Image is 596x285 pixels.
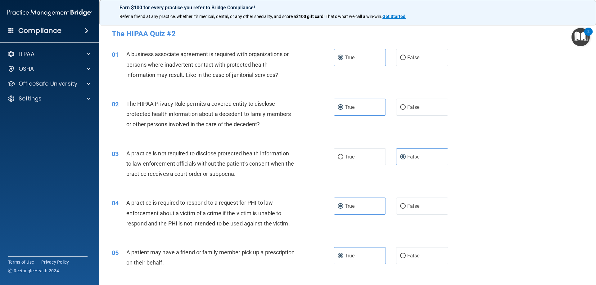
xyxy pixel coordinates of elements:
[345,253,354,259] span: True
[407,203,419,209] span: False
[8,259,34,265] a: Terms of Use
[407,154,419,160] span: False
[7,50,90,58] a: HIPAA
[112,199,119,207] span: 04
[7,95,90,102] a: Settings
[571,28,590,46] button: Open Resource Center, 2 new notifications
[19,80,77,87] p: OfficeSafe University
[41,259,69,265] a: Privacy Policy
[19,65,34,73] p: OSHA
[338,105,343,110] input: True
[400,204,406,209] input: False
[338,56,343,60] input: True
[112,249,119,256] span: 05
[126,51,289,78] span: A business associate agreement is required with organizations or persons where inadvertent contac...
[407,253,419,259] span: False
[338,254,343,258] input: True
[407,104,419,110] span: False
[345,55,354,60] span: True
[400,155,406,159] input: False
[126,150,294,177] span: A practice is not required to disclose protected health information to law enforcement officials ...
[120,14,296,19] span: Refer a friend at any practice, whether it's medical, dental, or any other speciality, and score a
[296,14,323,19] strong: $100 gift card
[8,268,59,274] span: Ⓒ Rectangle Health 2024
[400,56,406,60] input: False
[126,249,295,266] span: A patient may have a friend or family member pick up a prescription on their behalf.
[345,203,354,209] span: True
[323,14,382,19] span: ! That's what we call a win-win.
[7,65,90,73] a: OSHA
[120,5,576,11] p: Earn $100 for every practice you refer to Bridge Compliance!
[400,105,406,110] input: False
[345,154,354,160] span: True
[587,32,589,40] div: 2
[7,80,90,87] a: OfficeSafe University
[19,50,34,58] p: HIPAA
[18,26,61,35] h4: Compliance
[7,7,92,19] img: PMB logo
[112,100,119,108] span: 02
[338,204,343,209] input: True
[400,254,406,258] input: False
[338,155,343,159] input: True
[126,100,291,127] span: The HIPAA Privacy Rule permits a covered entity to disclose protected health information about a ...
[126,199,290,226] span: A practice is required to respond to a request for PHI to law enforcement about a victim of a cri...
[345,104,354,110] span: True
[112,51,119,58] span: 01
[112,30,584,38] h4: The HIPAA Quiz #2
[382,14,406,19] a: Get Started
[19,95,42,102] p: Settings
[407,55,419,60] span: False
[112,150,119,158] span: 03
